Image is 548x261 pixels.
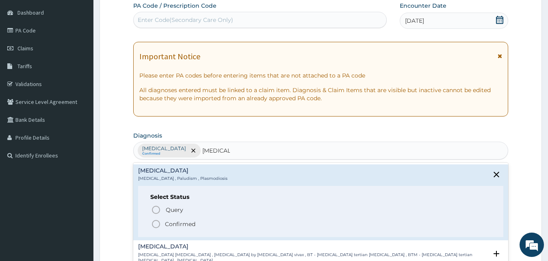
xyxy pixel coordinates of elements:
span: Claims [17,45,33,52]
textarea: Type your message and hit 'Enter' [4,175,155,203]
i: open select status [492,249,501,259]
h4: [MEDICAL_DATA] [138,244,488,250]
h6: Select Status [150,194,492,200]
span: [DATE] [405,17,424,25]
div: Chat with us now [42,45,136,56]
span: We're online! [47,79,112,161]
p: [MEDICAL_DATA] , Paludism , Plasmodiosis [138,176,227,181]
p: Confirmed [165,220,195,228]
p: [MEDICAL_DATA] [142,145,186,152]
div: Enter Code(Secondary Care Only) [138,16,233,24]
h1: Important Notice [139,52,200,61]
i: status option filled [151,219,161,229]
label: Encounter Date [400,2,446,10]
span: Tariffs [17,63,32,70]
div: Minimize live chat window [133,4,153,24]
label: PA Code / Prescription Code [133,2,217,10]
h4: [MEDICAL_DATA] [138,168,227,174]
i: status option query [151,205,161,215]
p: All diagnoses entered must be linked to a claim item. Diagnosis & Claim Items that are visible bu... [139,86,503,102]
small: Confirmed [142,152,186,156]
span: remove selection option [190,147,197,154]
img: d_794563401_company_1708531726252_794563401 [15,41,33,61]
span: Query [166,206,183,214]
span: Dashboard [17,9,44,16]
label: Diagnosis [133,132,162,140]
p: Please enter PA codes before entering items that are not attached to a PA code [139,71,503,80]
i: close select status [492,170,501,179]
